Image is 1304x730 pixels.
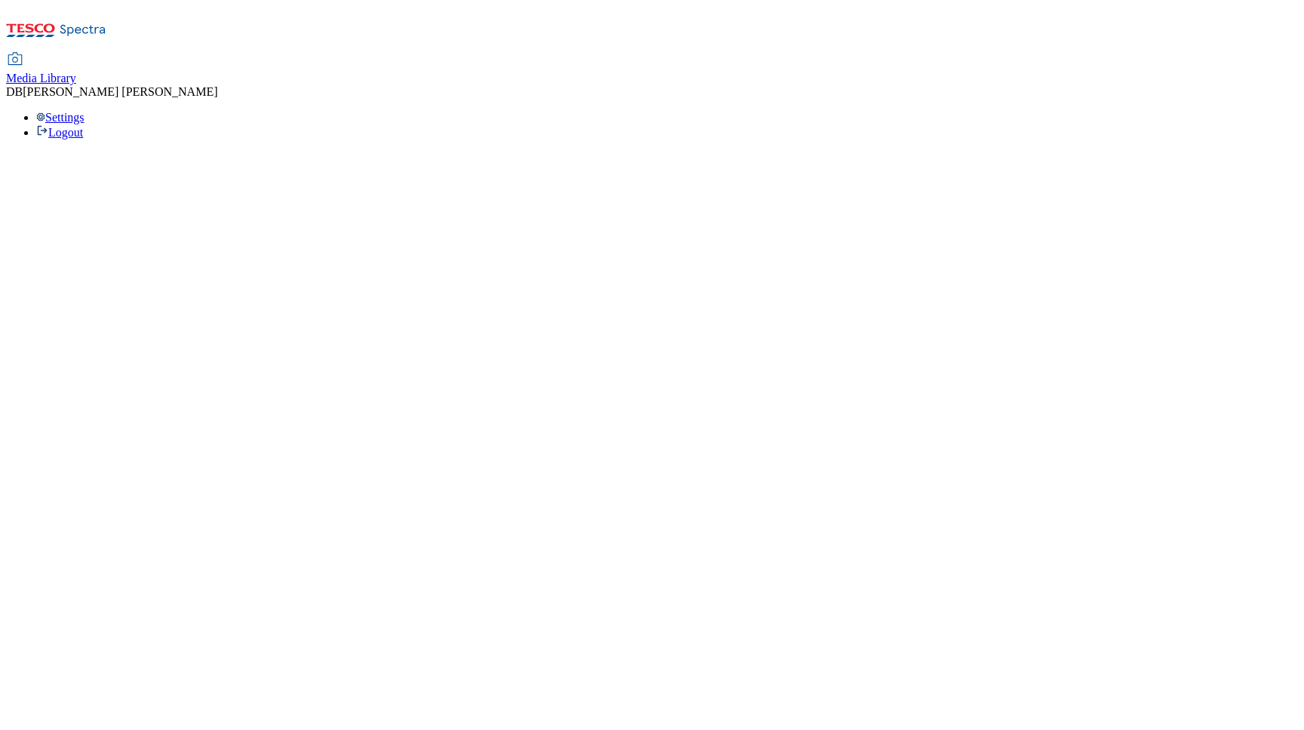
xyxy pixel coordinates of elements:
span: DB [6,85,23,98]
span: Media Library [6,72,76,84]
a: Media Library [6,54,76,85]
span: [PERSON_NAME] [PERSON_NAME] [23,85,217,98]
a: Settings [36,111,85,124]
a: Logout [36,126,83,139]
